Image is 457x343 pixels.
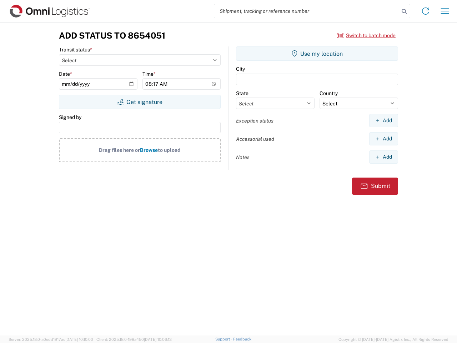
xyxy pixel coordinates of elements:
[140,147,158,153] span: Browse
[96,337,172,342] span: Client: 2025.18.0-198a450
[65,337,93,342] span: [DATE] 10:10:00
[236,66,245,72] label: City
[158,147,181,153] span: to upload
[236,154,250,160] label: Notes
[142,71,156,77] label: Time
[59,30,165,41] h3: Add Status to 8654051
[236,118,273,124] label: Exception status
[59,46,92,53] label: Transit status
[369,114,398,127] button: Add
[215,337,233,341] a: Support
[144,337,172,342] span: [DATE] 10:06:13
[9,337,93,342] span: Server: 2025.18.0-a0edd1917ac
[369,150,398,164] button: Add
[59,114,81,120] label: Signed by
[338,336,448,343] span: Copyright © [DATE]-[DATE] Agistix Inc., All Rights Reserved
[352,178,398,195] button: Submit
[236,136,274,142] label: Accessorial used
[99,147,140,153] span: Drag files here or
[59,71,72,77] label: Date
[236,90,248,96] label: State
[214,4,399,18] input: Shipment, tracking or reference number
[233,337,251,341] a: Feedback
[369,132,398,145] button: Add
[320,90,338,96] label: Country
[337,30,396,41] button: Switch to batch mode
[59,95,221,109] button: Get signature
[236,46,398,61] button: Use my location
